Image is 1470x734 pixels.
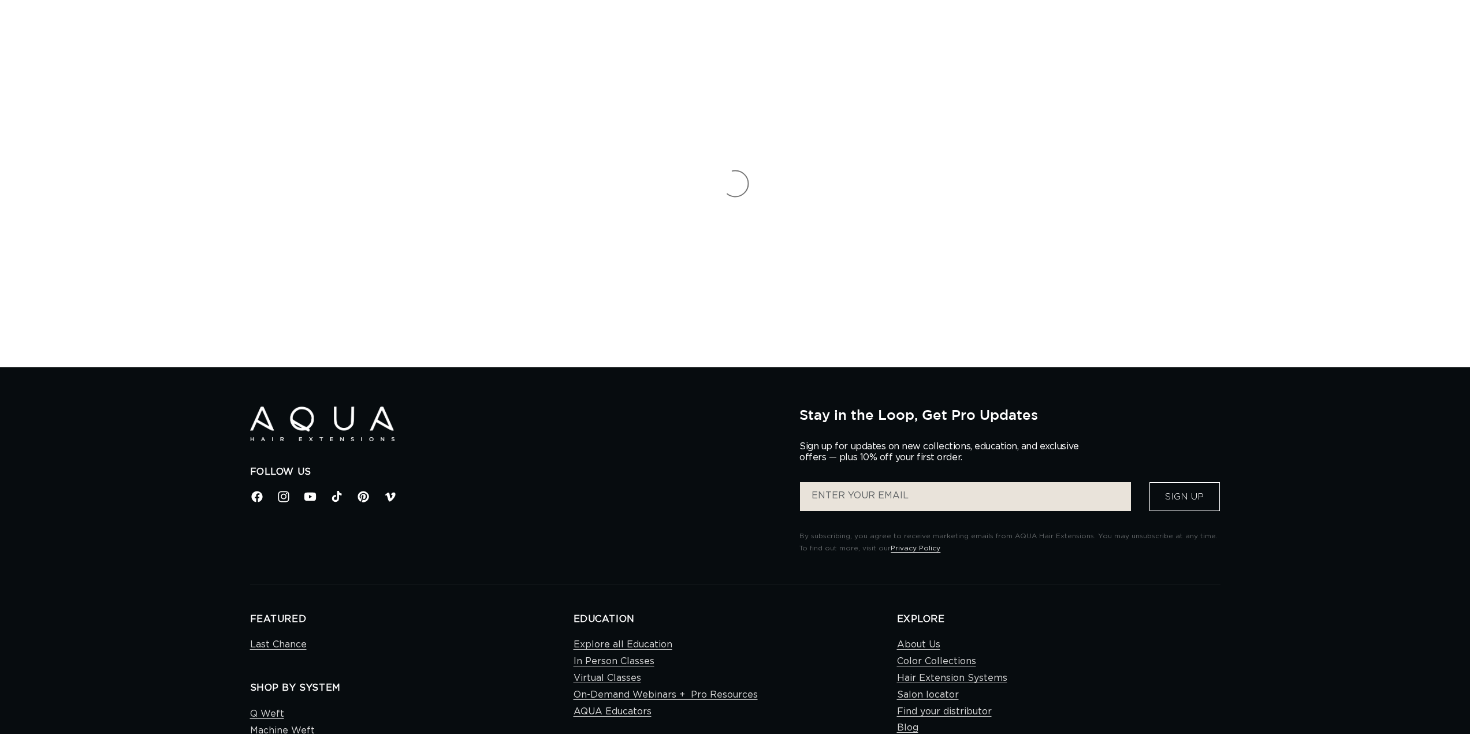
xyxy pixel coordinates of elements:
[891,545,940,552] a: Privacy Policy
[250,466,783,478] h2: Follow Us
[250,613,574,625] h2: FEATURED
[897,613,1220,625] h2: EXPLORE
[897,636,940,653] a: About Us
[574,653,654,670] a: In Person Classes
[897,653,976,670] a: Color Collections
[574,636,672,653] a: Explore all Education
[250,407,395,442] img: Aqua Hair Extensions
[800,482,1130,511] input: ENTER YOUR EMAIL
[574,687,758,703] a: On-Demand Webinars + Pro Resources
[897,687,959,703] a: Salon locator
[250,706,284,722] a: Q Weft
[574,703,652,720] a: AQUA Educators
[897,670,1007,687] a: Hair Extension Systems
[799,530,1220,555] p: By subscribing, you agree to receive marketing emails from AQUA Hair Extensions. You may unsubscr...
[799,407,1220,423] h2: Stay in the Loop, Get Pro Updates
[250,636,307,653] a: Last Chance
[574,670,641,687] a: Virtual Classes
[897,703,992,720] a: Find your distributor
[574,613,897,625] h2: EDUCATION
[799,441,1088,463] p: Sign up for updates on new collections, education, and exclusive offers — plus 10% off your first...
[250,682,574,694] h2: SHOP BY SYSTEM
[1149,482,1220,511] button: Sign Up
